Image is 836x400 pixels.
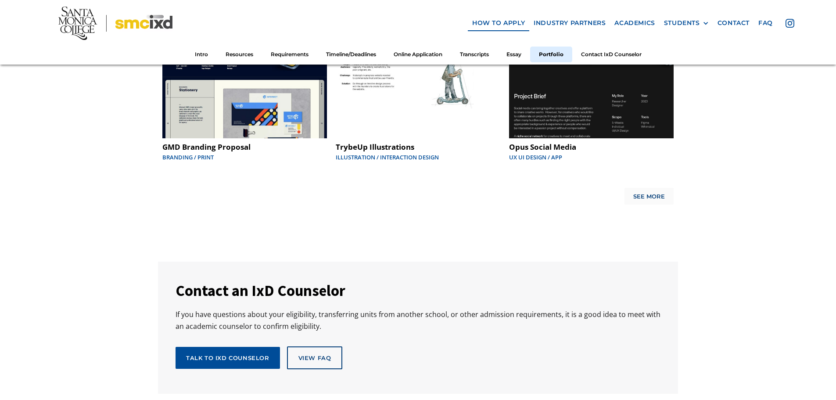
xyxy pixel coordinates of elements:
[664,19,700,27] div: STUDENTS
[262,46,317,62] a: Requirements
[176,309,660,332] div: If you have questions about your eligibility, transferring units from another school, or other ad...
[786,19,794,28] img: icon - instagram
[217,46,262,62] a: Resources
[530,46,572,62] a: Portfolio
[498,46,530,62] a: Essay
[451,46,498,62] a: Transcripts
[317,46,385,62] a: Timeline/Deadlines
[385,46,451,62] a: Online Application
[610,15,659,31] a: Academics
[176,280,660,302] h3: Contact an IxD Counselor
[468,15,529,31] a: how to apply
[336,153,500,162] div: Illustration / Interaction Design
[162,153,327,162] div: Branding / Print
[509,143,674,151] div: Opus Social Media
[633,193,665,200] div: See More
[754,15,777,31] a: faq
[572,46,650,62] a: Contact IxD Counselor
[176,347,280,369] a: Talk to IxD Counselor
[186,354,269,362] div: Talk to IxD Counselor
[336,143,500,151] div: TrybeUp Illustrations
[158,188,678,205] div: List
[529,15,610,31] a: industry partners
[713,15,754,31] a: contact
[509,153,674,162] div: UX UI Design / App
[186,46,217,62] a: Intro
[287,346,343,369] a: view FAq
[298,354,331,362] div: view FAq
[58,7,172,40] img: Santa Monica College - SMC IxD logo
[624,188,674,205] a: Next Page
[162,143,327,151] div: GMD Branding Proposal
[664,19,709,27] div: STUDENTS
